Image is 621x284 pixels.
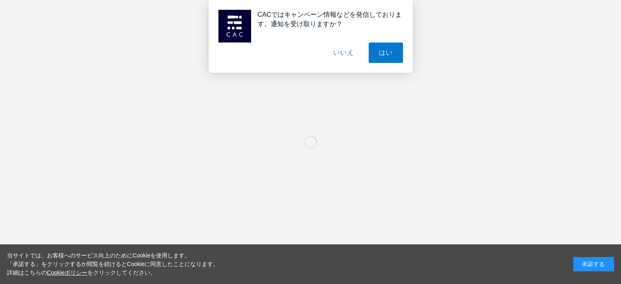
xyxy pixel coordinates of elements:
[7,251,219,277] div: 当サイトでは、お客様へのサービス向上のためにCookieを使用します。 「承諾する」をクリックするか閲覧を続けるとCookieに同意したことになります。 詳細はこちらの をクリックしてください。
[47,269,88,276] a: Cookieポリシー
[251,10,403,29] div: CACではキャンペーン情報などを発信しております。通知を受け取りますか？
[369,42,403,63] button: はい
[218,10,251,42] img: notification icon
[323,42,364,63] button: いいえ
[573,257,614,271] div: 承諾する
